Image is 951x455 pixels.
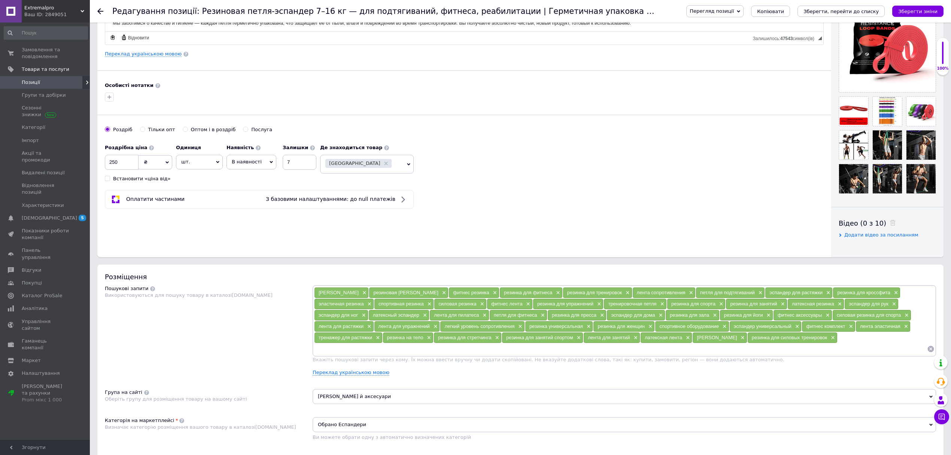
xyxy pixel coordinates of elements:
span: резинка для занятий спортом [506,335,573,340]
span: × [658,301,664,307]
span: Показники роботи компанії [22,227,69,241]
span: × [624,290,630,296]
a: Переклад українською мовою [313,370,389,376]
span: Імпорт [22,137,39,144]
button: Зберегти, перейти до списку [797,6,885,17]
span: × [432,323,438,330]
a: Переклад українською мовою [105,51,182,57]
span: спортивная резинка [379,301,424,307]
span: Налаштування [22,370,60,377]
span: Позиції [22,79,40,86]
div: Кiлькiсть символiв [753,34,818,41]
span: Гаманець компанії [22,338,69,351]
span: Аналітика [22,305,48,312]
span: Перегляд позиції [690,8,734,14]
span: эспандер для дома [611,312,655,318]
h1: Редагування позиції: Резиновая петля-эспандер 7–16 кг — для подтягиваний, фитнеса, реабилитации |... [112,7,707,16]
b: Залишки [283,145,308,150]
span: Оберіть групу для розміщення товару на вашому сайті [105,396,247,402]
span: × [374,335,380,341]
span: × [793,323,799,330]
span: Маркет [22,357,41,364]
span: × [824,312,830,319]
span: × [598,312,604,319]
span: × [421,312,427,319]
span: резинка для силовых тренировок [752,335,827,340]
span: × [425,335,431,341]
b: Де знаходиться товар [320,145,382,150]
span: × [426,301,432,307]
span: × [903,312,909,319]
div: Тільки опт [148,126,175,133]
a: Відновити [120,33,150,42]
span: × [779,301,785,307]
body: Редактор, 02A6AC13-EBBB-4A3E-AB9D-83B2E85C1166 [7,7,711,359]
div: Ваш ID: 2849051 [24,11,90,18]
span: лента для пилатеса [434,312,479,318]
span: × [847,323,853,330]
b: Роздрібна ціна [105,145,147,150]
span: × [365,323,371,330]
span: Панель управління [22,247,69,260]
span: × [491,290,497,296]
span: Оплатити частинами [126,196,185,202]
div: Категорія на маркетплейсі [105,417,174,424]
div: Пошукові запити [105,285,148,292]
input: Пошук [4,26,88,40]
span: × [440,290,446,296]
span: 47543 [780,36,793,41]
span: × [892,290,898,296]
span: × [721,323,727,330]
span: резинка универсальная [529,323,583,329]
i: Зберегти, перейти до списку [803,9,879,14]
span: Додати відео за посиланням [844,232,918,238]
div: Група на сайті [105,389,142,396]
div: Prom мікс 1 000 [22,397,69,403]
span: резинка для кроссфита [837,290,890,295]
span: тренировочная петля [608,301,656,307]
span: × [829,335,835,341]
span: эластичная резинка [319,301,364,307]
span: Потягніть для зміни розмірів [818,36,822,40]
span: лента эластичная [860,323,900,329]
span: Визначає категорію розміщення вашого товару в каталозі [DOMAIN_NAME] [105,424,296,430]
span: лента для занятий [588,335,630,340]
span: × [657,312,663,319]
span: × [478,301,484,307]
span: Відгуки [22,267,41,274]
span: легкий уровень сопротивления [444,323,514,329]
span: резинка для пресса [552,312,596,318]
span: фитнес аксессуары [778,312,822,318]
span: силовая резинка [438,301,476,307]
div: Встановити «ціна від» [113,175,171,182]
span: × [757,290,763,296]
span: Категорії [22,124,45,131]
span: лента для растяжки [319,323,364,329]
span: × [902,323,908,330]
i: Зберегти зміни [898,9,938,14]
p: Резиновая петля-эспандер со средним уровнем нагрузки ( кг) — это универсальный тренировочный инст... [7,35,711,51]
span: латексная резинка [792,301,834,307]
span: резинка для фитнеса [504,290,552,295]
span: резинка для женщин [598,323,644,329]
div: Оптом і в роздріб [191,126,236,133]
span: резинка для тренировок [567,290,622,295]
span: [PERSON_NAME] та рахунки [22,383,69,404]
span: Відновити [127,35,149,41]
div: Послуга [251,126,272,133]
span: × [539,312,545,319]
span: лента для упражнений [379,323,430,329]
a: Зробити резервну копію зараз [109,33,117,42]
span: × [765,312,771,319]
button: Чат з покупцем [934,409,949,424]
div: 100% Якість заповнення [936,37,949,75]
span: эспандер для растяжки [769,290,823,295]
p: ✅ Мы заботимся о качестве и гигиене — каждая петля герметично упакована, что защищает её от пыли,... [7,74,711,90]
span: × [647,323,653,330]
span: резинка для зала [670,312,709,318]
span: спортивное оборудование [659,323,719,329]
div: 100% [937,66,949,71]
span: [GEOGRAPHIC_DATA] [329,161,380,166]
span: × [595,301,601,307]
span: [PERSON_NAME] [697,335,737,340]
